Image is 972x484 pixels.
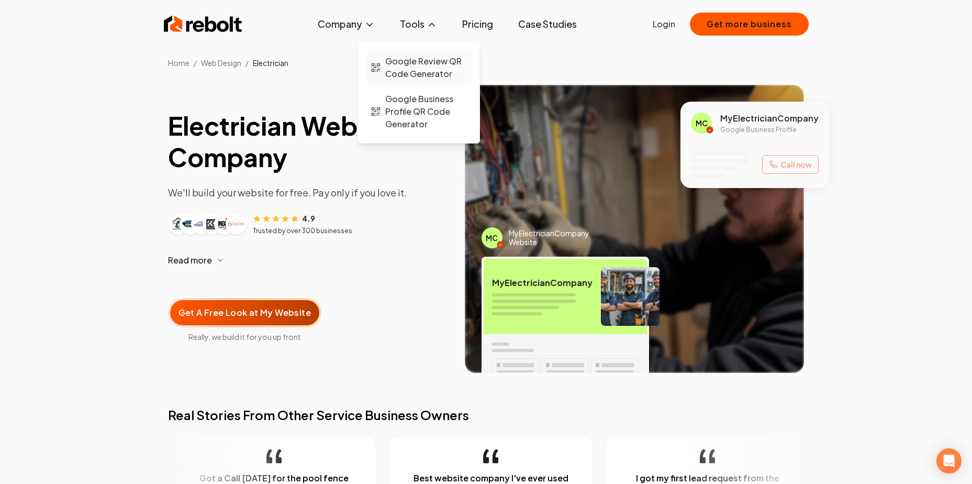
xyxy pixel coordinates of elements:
[601,267,660,326] img: Electrician team
[205,216,221,233] img: Customer logo 4
[253,213,315,224] div: Rating: 4.9 out of 5 stars
[245,58,249,68] li: /
[265,449,281,464] img: quotation-mark
[168,332,322,342] span: Really, we build it for you up front
[168,298,322,327] button: Get A Free Look at My Website
[720,112,819,125] span: My Electrician Company
[486,233,498,243] span: MC
[936,448,962,474] div: Open Intercom Messenger
[168,185,448,200] p: We'll build your website for free. Pay only if you love it.
[168,214,247,235] div: Customer logos
[465,85,805,373] img: Image of completed Electrician job
[168,110,448,173] h1: Electrician Web Design Company
[366,51,471,84] a: Google Review QR Code Generator
[392,14,445,35] button: Tools
[170,216,187,233] img: Customer logo 1
[699,449,714,464] img: quotation-mark
[228,216,244,233] img: Customer logo 6
[696,118,708,128] span: MC
[302,213,315,224] span: 4.9
[168,248,448,273] button: Read more
[201,58,241,68] span: Web Design
[151,58,821,68] nav: Breadcrumb
[385,55,467,80] span: Google Review QR Code Generator
[690,13,809,36] button: Get more business
[168,58,189,68] a: Home
[182,216,198,233] img: Customer logo 2
[492,278,593,288] span: My Electrician Company
[168,406,805,423] h2: Real Stories From Other Service Business Owners
[454,14,501,35] a: Pricing
[168,281,322,342] a: Get A Free Look at My WebsiteReally, we build it for you up front
[168,213,448,235] article: Customer reviews
[168,254,212,267] span: Read more
[178,306,311,319] span: Get A Free Look at My Website
[253,58,288,68] span: Electrician
[720,126,819,134] p: Google Business Profile
[510,14,585,35] a: Case Studies
[216,216,233,233] img: Customer logo 5
[366,89,471,135] a: Google Business Profile QR Code Generator
[164,14,242,35] img: Rebolt Logo
[193,216,210,233] img: Customer logo 3
[253,227,352,235] p: Trusted by over 300 businesses
[385,93,467,130] span: Google Business Profile QR Code Generator
[509,229,593,247] span: My Electrician Company Website
[309,14,383,35] button: Company
[194,58,197,68] li: /
[482,449,497,464] img: quotation-mark
[653,18,675,30] a: Login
